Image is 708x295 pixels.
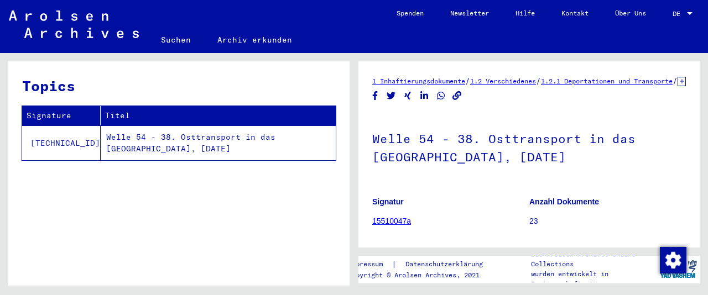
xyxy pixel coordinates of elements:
[204,27,305,53] a: Archiv erkunden
[531,249,657,269] p: Die Arolsen Archives Online-Collections
[536,76,541,86] span: /
[348,270,496,280] p: Copyright © Arolsen Archives, 2021
[22,106,101,125] th: Signature
[529,197,599,206] b: Anzahl Dokumente
[22,125,101,160] td: [TECHNICAL_ID]
[372,113,686,180] h1: Welle 54 - 38. Osttransport in das [GEOGRAPHIC_DATA], [DATE]
[659,246,686,273] div: Zustimmung ändern
[673,76,678,86] span: /
[9,10,139,38] img: Arolsen_neg.svg
[541,77,673,85] a: 1.2.1 Deportationen und Transporte
[660,247,686,273] img: Zustimmung ändern
[148,27,204,53] a: Suchen
[372,217,411,225] a: 15510047a
[531,269,657,289] p: wurden entwickelt in Partnerschaft mit
[372,77,465,85] a: 1 Inhaftierungsdokumente
[673,10,685,18] span: DE
[397,259,496,270] a: Datenschutzerklärung
[348,259,392,270] a: Impressum
[101,125,336,160] td: Welle 54 - 38. Osttransport in das [GEOGRAPHIC_DATA], [DATE]
[529,215,686,227] p: 23
[402,89,414,103] button: Share on Xing
[435,89,447,103] button: Share on WhatsApp
[470,77,536,85] a: 1.2 Verschiedenes
[348,259,496,270] div: |
[386,89,397,103] button: Share on Twitter
[419,89,430,103] button: Share on LinkedIn
[372,197,404,206] b: Signatur
[658,255,699,283] img: yv_logo.png
[101,106,336,125] th: Titel
[451,89,463,103] button: Copy link
[369,89,381,103] button: Share on Facebook
[22,75,335,97] h3: Topics
[465,76,470,86] span: /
